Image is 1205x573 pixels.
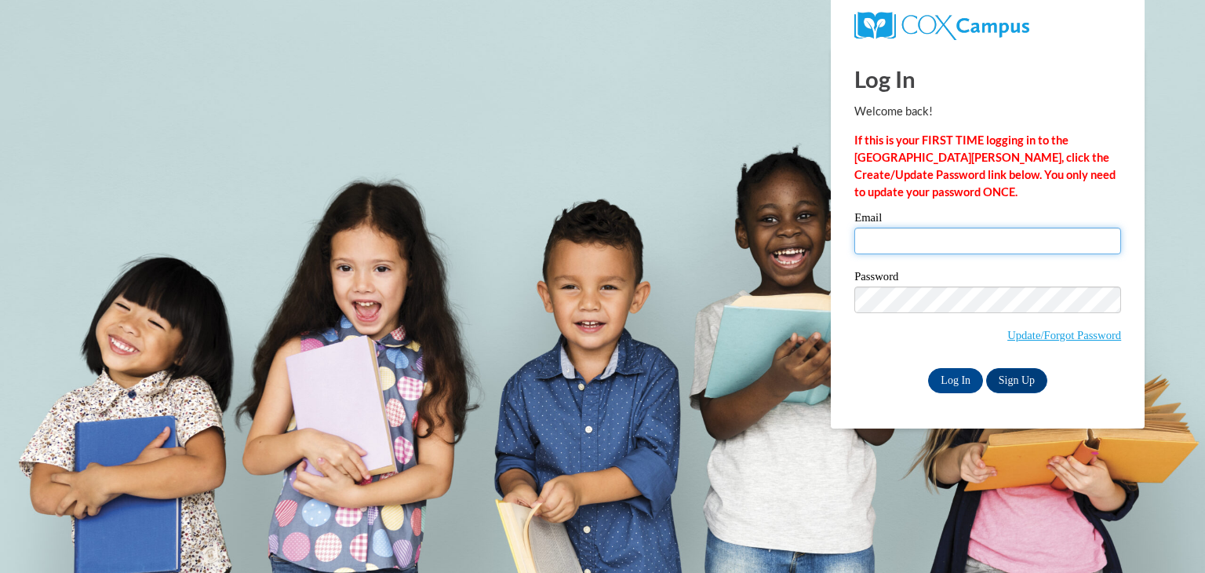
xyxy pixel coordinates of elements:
img: COX Campus [854,12,1029,40]
input: Log In [928,368,983,393]
label: Email [854,212,1121,228]
a: Update/Forgot Password [1007,329,1121,341]
a: Sign Up [986,368,1047,393]
label: Password [854,271,1121,286]
p: Welcome back! [854,103,1121,120]
a: COX Campus [854,18,1029,31]
strong: If this is your FIRST TIME logging in to the [GEOGRAPHIC_DATA][PERSON_NAME], click the Create/Upd... [854,133,1116,199]
h1: Log In [854,63,1121,95]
